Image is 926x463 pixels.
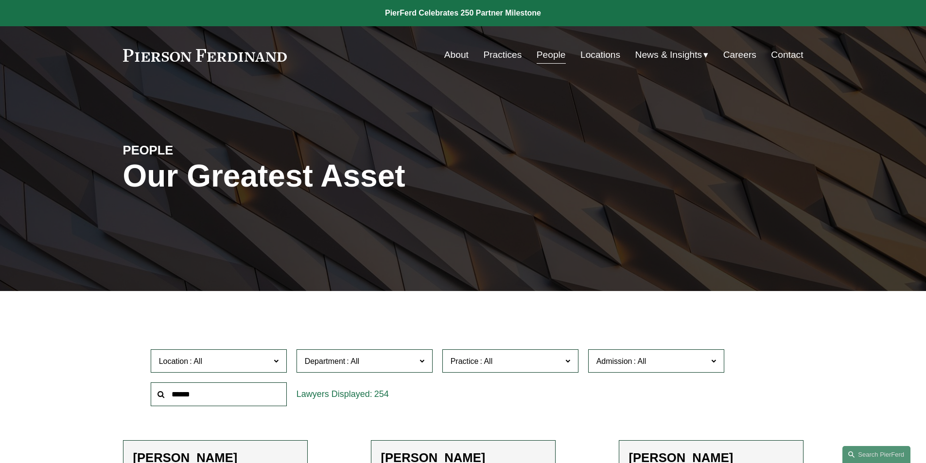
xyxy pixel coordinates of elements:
span: Department [305,357,346,365]
a: People [537,46,566,64]
span: Admission [596,357,632,365]
a: Careers [723,46,756,64]
a: Contact [771,46,803,64]
a: folder dropdown [635,46,709,64]
h1: Our Greatest Asset [123,158,577,194]
span: News & Insights [635,47,702,64]
h4: PEOPLE [123,142,293,158]
a: Locations [580,46,620,64]
span: 254 [374,389,389,399]
a: Practices [483,46,522,64]
span: Practice [451,357,479,365]
span: Location [159,357,189,365]
a: Search this site [842,446,910,463]
a: About [444,46,469,64]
